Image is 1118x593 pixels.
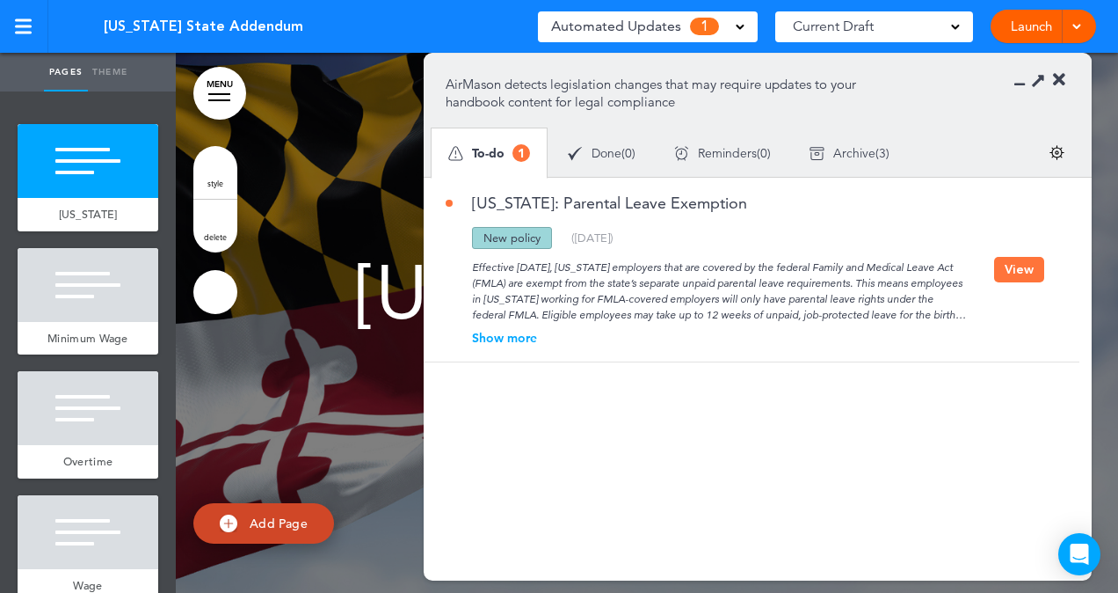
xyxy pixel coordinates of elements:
[592,147,621,159] span: Done
[1004,10,1059,43] a: Launch
[571,232,613,244] div: ( )
[446,195,747,211] a: [US_STATE]: Parental Leave Exemption
[994,257,1044,282] button: View
[47,331,128,346] span: Minimum Wage
[104,17,303,36] span: [US_STATE] State Addendum
[193,200,237,253] a: delete
[833,147,875,159] span: Archive
[655,130,790,177] div: ( )
[551,14,681,39] span: Automated Updates
[193,503,334,545] a: Add Page
[446,332,994,344] div: Show more
[472,147,505,159] span: To-do
[59,207,118,222] span: [US_STATE]
[879,147,886,159] span: 3
[446,249,994,323] div: Effective [DATE], [US_STATE] employers that are covered by the federal Family and Medical Leave A...
[690,18,719,35] span: 1
[63,454,113,469] span: Overtime
[790,130,909,177] div: ( )
[193,67,246,120] a: MENU
[472,227,552,249] div: New policy
[18,322,158,355] a: Minimum Wage
[207,178,223,188] span: style
[674,146,689,161] img: apu_icons_remind.svg
[575,231,610,245] span: [DATE]
[356,248,939,411] span: [US_STATE] State Addendum
[18,198,158,231] a: [US_STATE]
[1058,533,1100,575] div: Open Intercom Messenger
[793,14,874,39] span: Current Draft
[760,147,767,159] span: 0
[88,53,132,92] a: Theme
[18,445,158,479] a: Overtime
[568,146,583,161] img: apu_icons_done.svg
[1049,145,1064,160] img: settings.svg
[698,147,757,159] span: Reminders
[193,146,237,199] a: style
[220,515,237,532] img: add.svg
[250,516,308,531] span: Add Page
[44,53,88,92] a: Pages
[548,130,655,177] div: ( )
[446,76,882,111] p: AirMason detects legislation changes that may require updates to your handbook content for legal ...
[625,147,632,159] span: 0
[512,144,530,162] span: 1
[809,146,824,161] img: apu_icons_archive.svg
[204,231,227,242] span: delete
[448,146,463,161] img: apu_icons_todo.svg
